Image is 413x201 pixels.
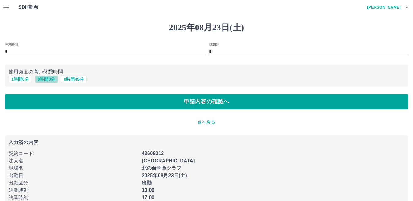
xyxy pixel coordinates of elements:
[9,179,138,187] p: 出勤区分 :
[5,42,18,47] label: 休憩時間
[9,172,138,179] p: 出勤日 :
[9,150,138,157] p: 契約コード :
[35,76,58,83] button: 0時間0分
[142,180,152,185] b: 出勤
[142,173,187,178] b: 2025年08月23日(土)
[9,140,404,145] p: 入力済の内容
[9,76,32,83] button: 1時間0分
[142,166,181,171] b: 北の台学童クラブ
[9,187,138,194] p: 始業時刻 :
[9,165,138,172] p: 現場名 :
[142,188,155,193] b: 13:00
[5,22,408,33] h1: 2025年08月23日(土)
[5,119,408,125] p: 前へ戻る
[142,151,164,156] b: 42608012
[61,76,86,83] button: 0時間45分
[209,42,219,47] label: 休憩分
[9,68,404,76] p: 使用頻度の高い休憩時間
[142,195,155,200] b: 17:00
[5,94,408,109] button: 申請内容の確認へ
[142,158,195,163] b: [GEOGRAPHIC_DATA]
[9,157,138,165] p: 法人名 :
